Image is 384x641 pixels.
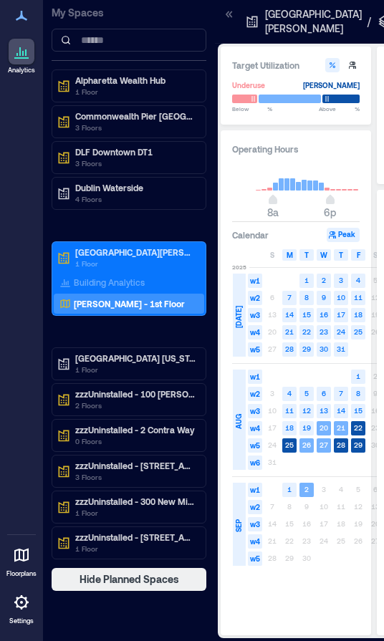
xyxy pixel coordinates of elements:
text: 16 [320,310,328,319]
text: 28 [337,440,345,449]
text: 3 [339,276,343,284]
text: 7 [287,293,292,302]
text: 20 [320,423,328,432]
p: Alpharetta Wealth Hub [75,74,196,86]
p: 1 Floor [75,86,196,97]
span: w3 [248,517,262,531]
text: 15 [354,406,363,415]
button: Peak [327,228,360,242]
p: 3 Floors [75,471,196,483]
span: w5 [248,438,262,453]
span: w6 [248,456,262,470]
text: 31 [337,344,345,353]
p: zzzUninstalled - 300 New Millennium [75,496,196,507]
p: zzzUninstalled - 100 [PERSON_NAME] [75,388,196,400]
span: 6p [324,206,336,218]
span: S [270,249,274,261]
p: / [368,14,371,29]
span: F [357,249,360,261]
span: SEP [233,519,244,532]
text: 10 [337,293,345,302]
span: w2 [248,500,262,514]
span: w1 [248,370,262,384]
h3: Target Utilization [232,58,360,72]
text: 21 [337,423,345,432]
h3: Calendar [232,228,269,242]
p: 0 Floors [75,435,196,447]
p: Settings [9,617,34,625]
span: w2 [248,291,262,305]
a: Floorplans [2,538,41,582]
span: Above % [319,105,360,113]
span: M [287,249,293,261]
p: zzzUninstalled - 2 Contra Way [75,424,196,435]
text: 1 [304,276,309,284]
span: Hide Planned Spaces [80,572,179,587]
text: 12 [302,406,311,415]
p: 4 Floors [75,193,196,205]
text: 19 [302,423,311,432]
p: Floorplans [6,569,37,578]
text: 21 [285,327,294,336]
div: Underuse [232,78,265,92]
p: zzzUninstalled - [STREET_ADDRESS][US_STATE] [75,531,196,543]
p: 3 Floors [75,122,196,133]
h3: Operating Hours [232,142,360,156]
span: w5 [248,551,262,566]
text: 6 [322,389,326,397]
p: Building Analytics [74,276,145,288]
p: 3 Floors [75,158,196,169]
p: My Spaces [52,6,206,20]
span: w1 [248,483,262,497]
text: 27 [320,440,328,449]
text: 11 [354,293,363,302]
text: 2 [322,276,326,284]
div: [PERSON_NAME] [303,78,360,92]
p: [PERSON_NAME] - 1st Floor [74,298,185,309]
a: Analytics [4,34,39,79]
span: W [320,249,327,261]
text: 18 [354,310,363,319]
text: 13 [320,406,328,415]
text: 17 [337,310,345,319]
text: 25 [285,440,294,449]
text: 18 [285,423,294,432]
span: 2025 [232,263,246,271]
p: 1 Floor [75,258,196,269]
p: 2 Floors [75,400,196,411]
span: AUG [233,414,244,429]
text: 22 [354,423,363,432]
span: w3 [248,308,262,322]
p: Commonwealth Pier [GEOGRAPHIC_DATA] [75,110,196,122]
span: w4 [248,325,262,339]
a: Settings [4,585,39,630]
span: w2 [248,387,262,401]
span: w4 [248,421,262,435]
span: S [373,249,378,261]
span: Below % [232,105,272,113]
text: 11 [285,406,294,415]
text: 8 [304,293,309,302]
p: Dublin Waterside [75,182,196,193]
text: 4 [287,389,292,397]
p: 1 Floor [75,543,196,554]
text: 5 [304,389,309,397]
text: 8 [356,389,360,397]
text: 25 [354,327,363,336]
text: 14 [285,310,294,319]
span: w3 [248,404,262,418]
p: [GEOGRAPHIC_DATA][PERSON_NAME] [75,246,196,258]
text: 1 [356,372,360,380]
span: w5 [248,342,262,357]
text: 29 [302,344,311,353]
span: T [339,249,343,261]
button: Hide Planned Spaces [52,568,206,591]
span: w1 [248,274,262,288]
span: w4 [248,534,262,549]
p: Analytics [8,66,35,74]
text: 22 [302,327,311,336]
p: 1 Floor [75,507,196,519]
text: 29 [354,440,363,449]
text: 26 [302,440,311,449]
p: zzzUninstalled - [STREET_ADDRESS] [75,460,196,471]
